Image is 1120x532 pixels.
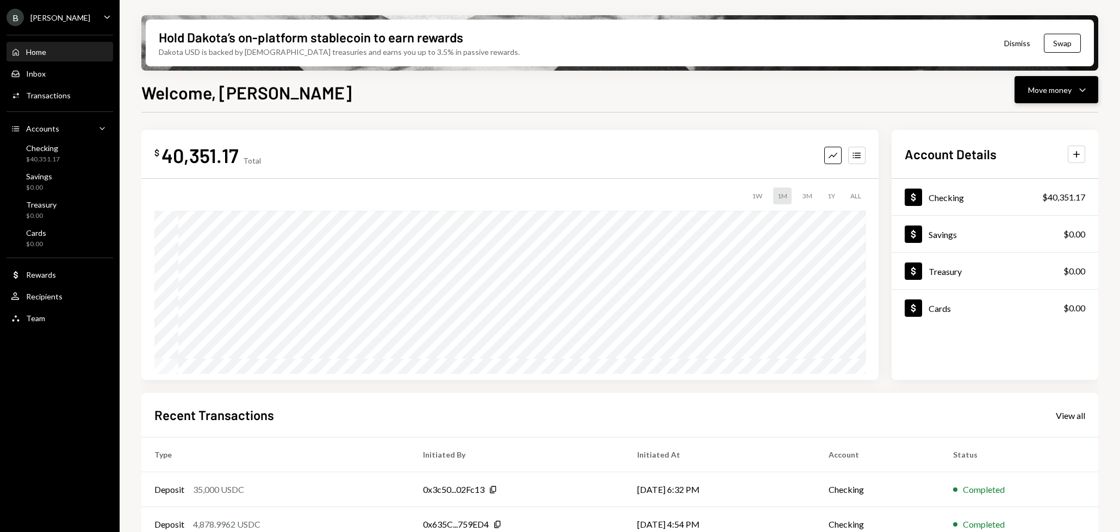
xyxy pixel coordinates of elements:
div: $0.00 [1063,228,1085,241]
div: View all [1056,410,1085,421]
div: Deposit [154,483,184,496]
a: Checking$40,351.17 [892,179,1098,215]
div: 0x635C...759ED4 [423,518,489,531]
button: Swap [1044,34,1081,53]
th: Type [141,437,410,472]
div: 35,000 USDC [193,483,244,496]
a: View all [1056,409,1085,421]
div: Accounts [26,124,59,133]
div: Recipients [26,292,63,301]
a: Treasury$0.00 [7,197,113,223]
div: Hold Dakota’s on-platform stablecoin to earn rewards [159,28,463,46]
a: Transactions [7,85,113,105]
div: Team [26,314,45,323]
div: Cards [929,303,951,314]
div: Dakota USD is backed by [DEMOGRAPHIC_DATA] treasuries and earns you up to 3.5% in passive rewards. [159,46,520,58]
a: Checking$40,351.17 [7,140,113,166]
div: 40,351.17 [161,143,239,167]
a: Home [7,42,113,61]
div: Checking [26,143,60,153]
div: $0.00 [1063,265,1085,278]
a: Savings$0.00 [7,168,113,195]
div: Total [243,156,261,165]
div: Treasury [26,200,57,209]
div: Savings [26,172,52,181]
div: Checking [929,192,964,203]
div: $40,351.17 [26,155,60,164]
div: $0.00 [26,240,46,249]
h2: Recent Transactions [154,406,274,424]
div: 3M [798,187,817,204]
button: Move money [1015,76,1098,103]
div: Transactions [26,91,71,100]
th: Initiated By [410,437,624,472]
div: Completed [963,518,1005,531]
a: Inbox [7,64,113,83]
div: Move money [1028,84,1072,96]
div: 4,878.9962 USDC [193,518,260,531]
div: 1W [748,187,767,204]
div: Completed [963,483,1005,496]
div: Deposit [154,518,184,531]
a: Recipients [7,286,113,306]
div: 1M [773,187,792,204]
div: [PERSON_NAME] [30,13,90,22]
th: Status [940,437,1098,472]
div: Cards [26,228,46,237]
div: 1Y [823,187,839,204]
a: Savings$0.00 [892,216,1098,252]
div: $ [154,147,159,158]
div: $40,351.17 [1042,191,1085,204]
div: 0x3c50...02Fc13 [423,483,484,496]
th: Initiated At [624,437,816,472]
a: Accounts [7,118,113,138]
div: Home [26,47,46,57]
div: B [7,9,24,26]
a: Team [7,308,113,328]
button: Dismiss [991,30,1044,56]
div: $0.00 [1063,302,1085,315]
div: ALL [846,187,866,204]
div: $0.00 [26,183,52,192]
div: $0.00 [26,211,57,221]
td: Checking [816,472,941,507]
th: Account [816,437,941,472]
a: Treasury$0.00 [892,253,1098,289]
a: Cards$0.00 [7,225,113,251]
div: Inbox [26,69,46,78]
h2: Account Details [905,145,997,163]
a: Rewards [7,265,113,284]
td: [DATE] 6:32 PM [624,472,816,507]
h1: Welcome, [PERSON_NAME] [141,82,352,103]
div: Rewards [26,270,56,279]
div: Savings [929,229,957,240]
a: Cards$0.00 [892,290,1098,326]
div: Treasury [929,266,962,277]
